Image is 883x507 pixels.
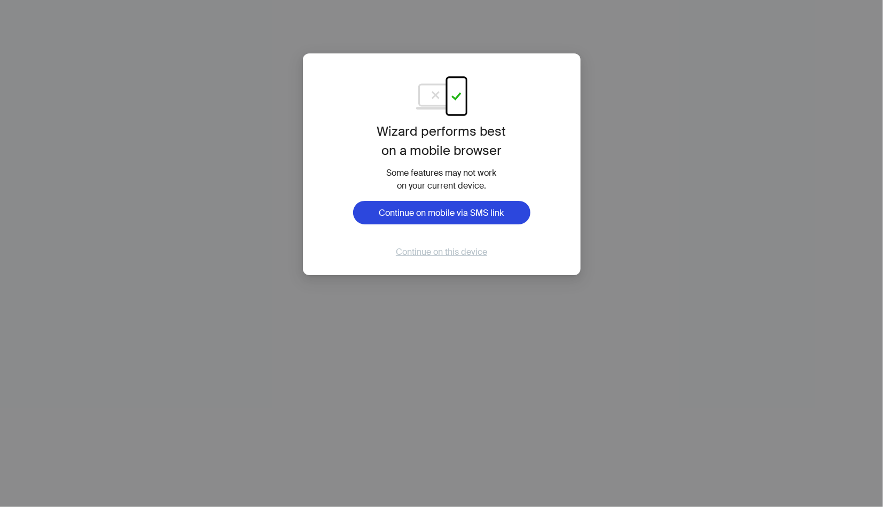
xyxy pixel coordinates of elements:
div: Some features may not work on your current device. [344,167,539,192]
h1: Wizard performs best on a mobile browser [344,122,539,160]
button: Continue on this device [387,246,496,258]
span: Continue on mobile via SMS link [379,207,504,219]
button: Continue on mobile via SMS link [353,201,530,224]
span: Continue on this device [396,246,487,258]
